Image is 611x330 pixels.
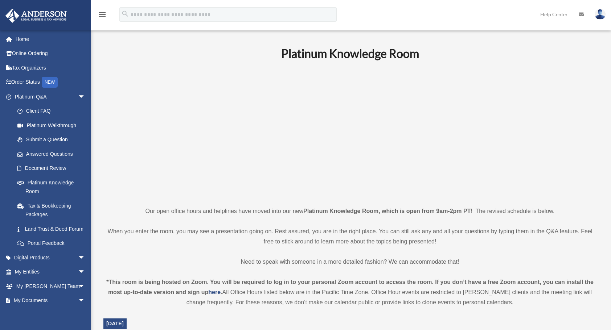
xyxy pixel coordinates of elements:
[42,77,58,88] div: NEW
[103,277,596,308] div: All Office Hours listed below are in the Pacific Time Zone. Office Hour events are restricted to ...
[106,321,124,326] span: [DATE]
[5,75,96,90] a: Order StatusNEW
[5,279,96,293] a: My [PERSON_NAME] Teamarrow_drop_down
[103,206,596,216] p: Our open office hours and helplines have moved into our new ! The revised schedule is below.
[303,208,471,214] strong: Platinum Knowledge Room, which is open from 9am-2pm PT
[5,250,96,265] a: Digital Productsarrow_drop_down
[78,89,93,104] span: arrow_drop_down
[78,265,93,280] span: arrow_drop_down
[121,10,129,18] i: search
[5,46,96,61] a: Online Ordering
[5,60,96,75] a: Tax Organizers
[5,293,96,308] a: My Documentsarrow_drop_down
[78,250,93,265] span: arrow_drop_down
[78,293,93,308] span: arrow_drop_down
[10,222,96,236] a: Land Trust & Deed Forum
[78,279,93,294] span: arrow_drop_down
[5,32,96,46] a: Home
[10,133,96,147] a: Submit a Question
[208,289,221,295] a: here
[10,147,96,161] a: Answered Questions
[98,13,107,19] a: menu
[3,9,69,23] img: Anderson Advisors Platinum Portal
[221,289,222,295] strong: .
[98,10,107,19] i: menu
[595,9,606,20] img: User Pic
[10,175,93,199] a: Platinum Knowledge Room
[241,70,459,193] iframe: 231110_Toby_KnowledgeRoom
[10,199,96,222] a: Tax & Bookkeeping Packages
[5,265,96,279] a: My Entitiesarrow_drop_down
[106,279,594,295] strong: *This room is being hosted on Zoom. You will be required to log in to your personal Zoom account ...
[5,89,96,104] a: Platinum Q&Aarrow_drop_down
[103,257,596,267] p: Need to speak with someone in a more detailed fashion? We can accommodate that!
[10,161,96,176] a: Document Review
[10,118,96,133] a: Platinum Walkthrough
[10,104,96,118] a: Client FAQ
[10,236,96,251] a: Portal Feedback
[281,46,419,60] b: Platinum Knowledge Room
[103,226,596,247] p: When you enter the room, you may see a presentation going on. Rest assured, you are in the right ...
